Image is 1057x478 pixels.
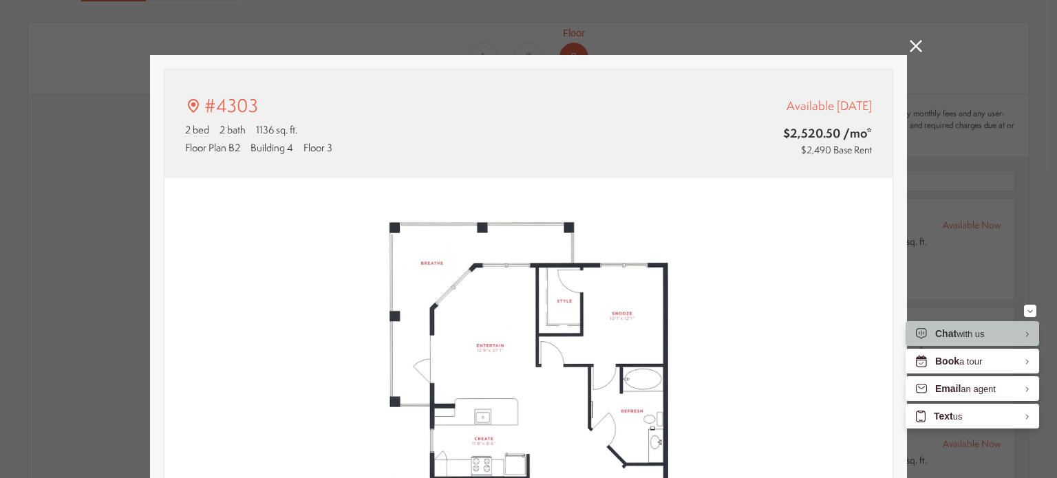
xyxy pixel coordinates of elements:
span: Building 4 [250,140,293,155]
span: 1136 sq. ft. [256,122,297,137]
span: Floor 3 [303,140,332,155]
span: 2 bath [220,122,246,137]
span: $2,520.50 /mo* [702,124,872,142]
span: $2,490 Base Rent [801,143,872,157]
span: Available [DATE] [787,97,872,114]
span: 2 bed [185,122,209,137]
p: #4303 [204,93,258,119]
span: Floor Plan B2 [185,140,240,155]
